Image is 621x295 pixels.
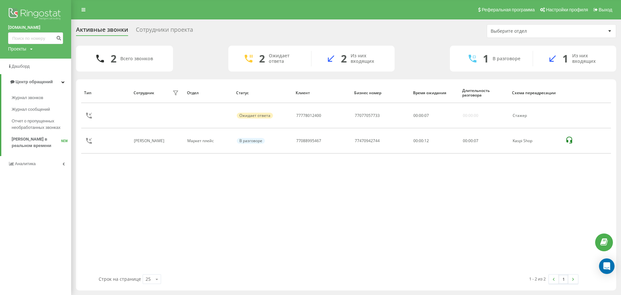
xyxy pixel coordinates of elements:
div: Стажер [513,113,558,118]
span: Выход [599,7,612,12]
div: 1 - 2 из 2 [529,276,546,282]
div: Маркет плейс [187,139,229,143]
div: 77077057733 [355,113,380,118]
span: Центр обращений [16,79,53,84]
div: Схема переадресации [512,91,559,95]
div: 00:00:00 [463,113,478,118]
div: В разговоре [237,138,265,144]
a: [DOMAIN_NAME] [8,24,63,31]
span: Дашборд [12,64,30,69]
a: Журнал сообщений [12,104,71,115]
span: 00 [463,138,467,143]
div: 2 [341,52,347,65]
div: Клиент [296,91,348,95]
span: Аналитика [15,161,36,166]
div: Сотрудник [134,91,154,95]
div: Отдел [187,91,230,95]
a: Отчет о пропущенных необработанных звонках [12,115,71,133]
div: : : [413,113,429,118]
div: 00:00:12 [413,139,455,143]
span: Отчет о пропущенных необработанных звонках [12,118,68,131]
div: : : [463,139,478,143]
div: 2 [259,52,265,65]
span: [PERSON_NAME] в реальном времени [12,136,61,149]
div: 1 [483,52,489,65]
a: [PERSON_NAME] в реальном времениNEW [12,133,71,152]
div: 77470942744 [355,139,380,143]
div: Сотрудники проекта [136,26,193,36]
div: Open Intercom Messenger [599,258,615,274]
div: В разговоре [493,56,520,62]
span: 00 [468,138,473,143]
img: Ringostat logo [8,6,63,23]
a: 1 [559,275,568,284]
div: Из них входящих [572,53,606,64]
div: Время ожидания [413,91,456,95]
span: Реферальная программа [482,7,535,12]
span: Строк на странице [99,276,141,282]
input: Поиск по номеру [8,32,63,44]
div: Проекты [8,46,26,52]
div: Бизнес номер [354,91,407,95]
a: Журнал звонков [12,92,71,104]
div: Ожидает ответа [269,53,301,64]
span: 00 [419,113,423,118]
div: 77778012400 [296,113,321,118]
div: [PERSON_NAME] [134,139,166,143]
a: Центр обращений [1,74,71,90]
div: Длительность разговора [462,88,506,98]
span: 00 [413,113,418,118]
span: Журнал звонков [12,95,43,101]
div: Всего звонков [120,56,153,62]
span: Журнал сообщений [12,106,50,113]
div: 2 [111,52,116,65]
div: 77088995467 [296,139,321,143]
div: Из них входящих [351,53,385,64]
div: Статус [236,91,289,95]
div: 25 [146,276,151,282]
span: 07 [424,113,429,118]
div: Ожидает ответа [237,113,273,119]
div: Тип [84,91,127,95]
div: Активные звонки [76,26,128,36]
div: Kaspi Shop [513,139,558,143]
div: Выберите отдел [491,28,568,34]
span: Настройки профиля [546,7,588,12]
div: 1 [562,52,568,65]
span: 07 [474,138,478,143]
